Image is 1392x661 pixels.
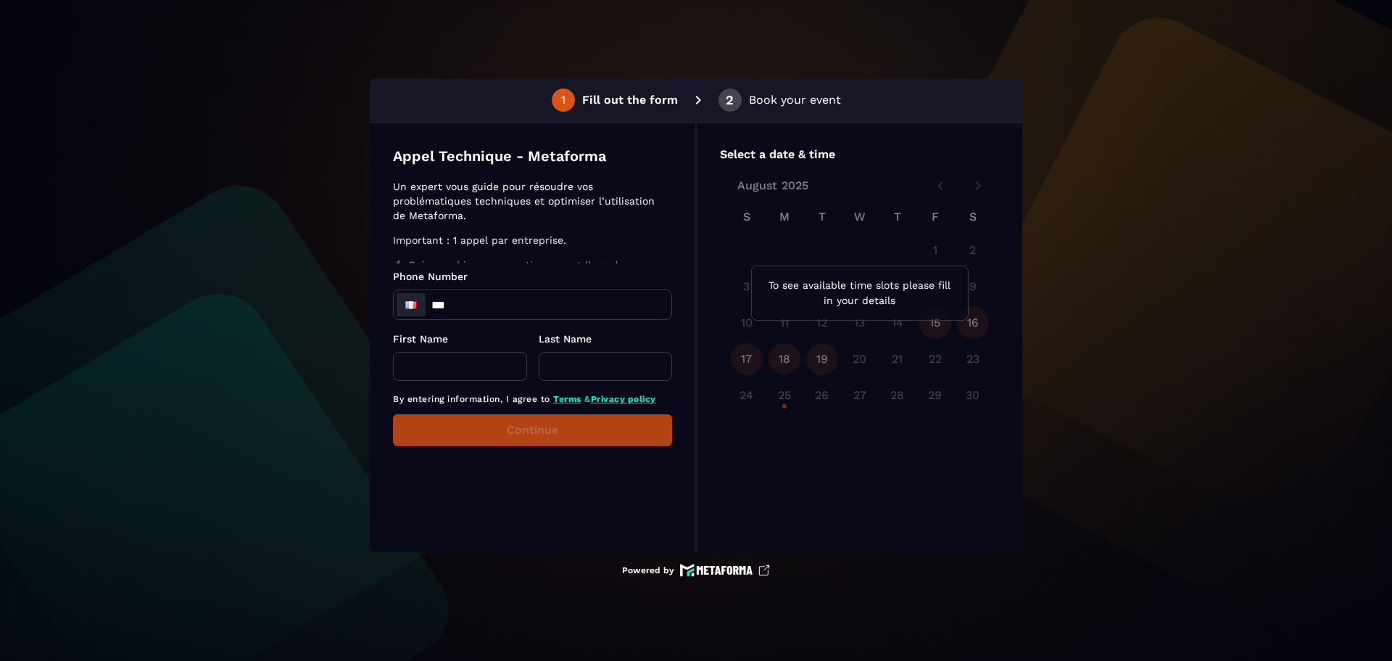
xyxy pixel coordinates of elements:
p: Un expert vous guide pour résoudre vos problématiques techniques et optimiser l’utilisation de Me... [393,179,668,223]
span: & [584,394,591,404]
p: To see available time slots please fill in your details [763,278,956,308]
a: Powered by [622,564,770,577]
p: Appel Technique - Metaforma [393,146,606,166]
div: 1 [561,94,565,107]
p: Select a date & time [720,146,999,163]
a: Terms [553,394,581,404]
p: Powered by [622,564,674,576]
span: Phone Number [393,271,468,282]
div: France: + 33 [397,293,426,316]
p: Book your event [749,91,841,109]
span: Last Name [539,333,592,345]
p: 👉 Préparez bien vos questions avant l’appel. [393,258,668,272]
span: First Name [393,333,448,345]
a: Privacy policy [591,394,656,404]
p: Important : 1 appel par entreprise. [393,233,668,247]
p: By entering information, I agree to [393,393,672,406]
div: 2 [726,94,734,107]
p: Fill out the form [582,91,678,109]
